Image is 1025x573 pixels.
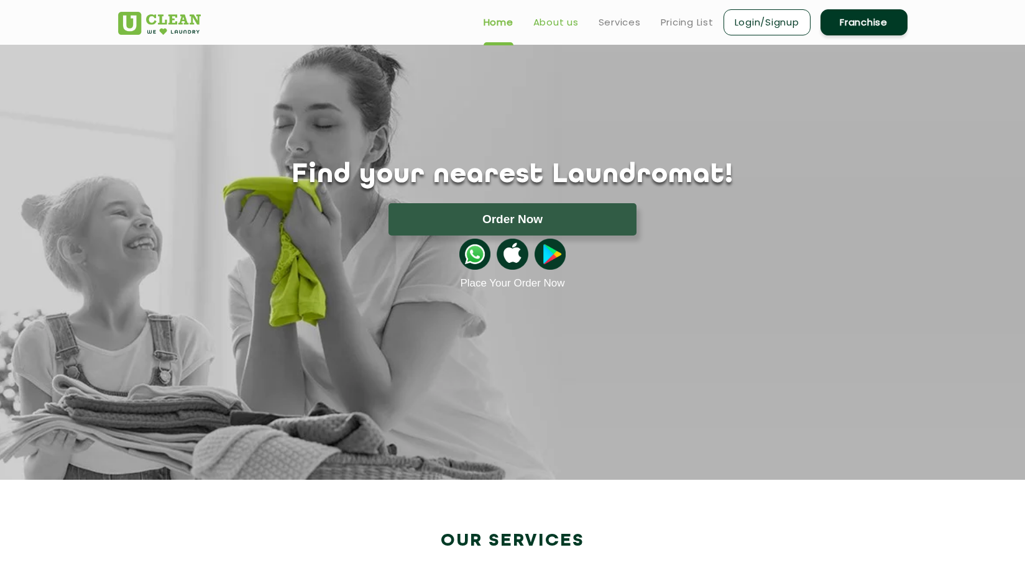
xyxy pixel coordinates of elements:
img: apple-icon.png [497,239,528,270]
a: Franchise [820,9,908,35]
img: UClean Laundry and Dry Cleaning [118,12,201,35]
button: Order Now [388,203,637,236]
a: Home [484,15,513,30]
a: About us [533,15,579,30]
a: Pricing List [661,15,714,30]
a: Services [599,15,641,30]
h2: Our Services [118,531,908,551]
img: whatsappicon.png [459,239,490,270]
a: Place Your Order Now [460,277,564,290]
img: playstoreicon.png [535,239,566,270]
h1: Find your nearest Laundromat! [109,160,917,191]
a: Login/Signup [724,9,811,35]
